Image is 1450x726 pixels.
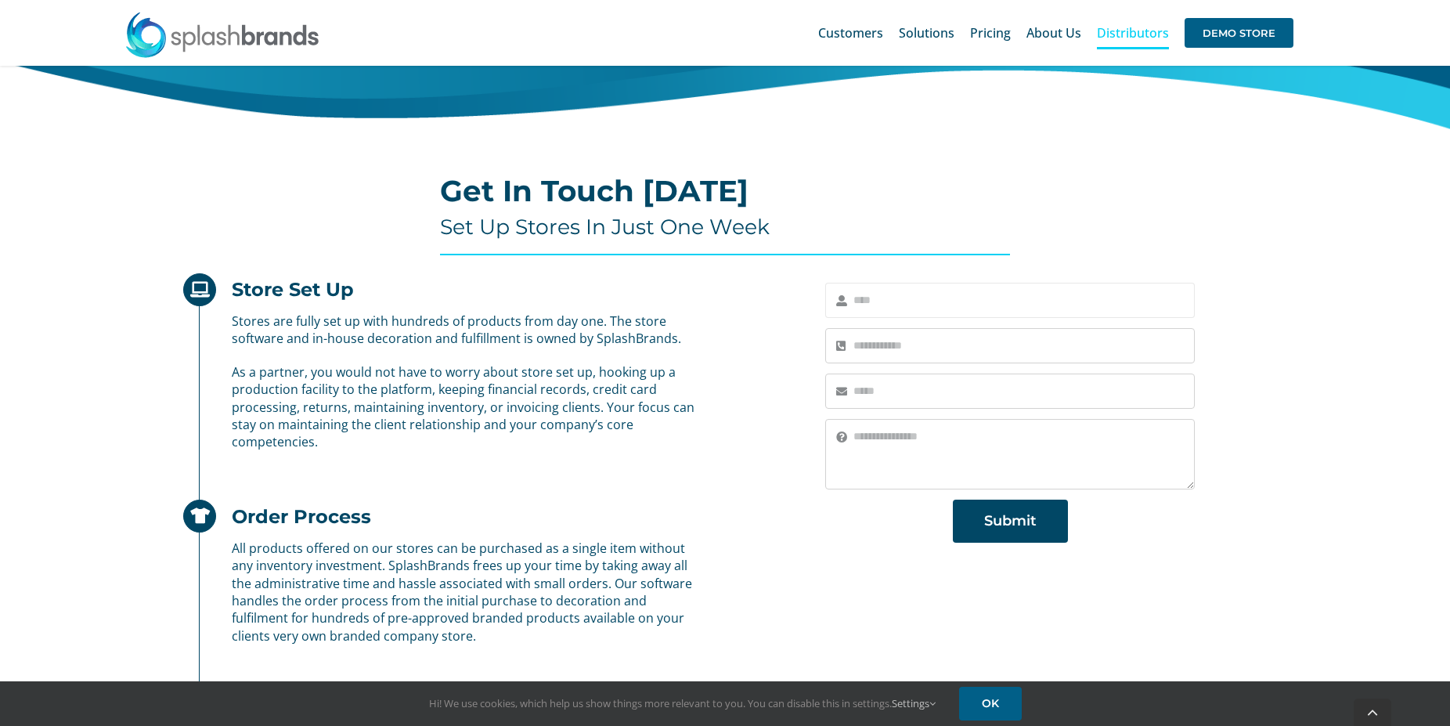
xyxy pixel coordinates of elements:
[818,8,883,58] a: Customers
[1026,27,1081,39] span: About Us
[899,27,954,39] span: Solutions
[440,215,1010,240] h4: Set Up Stores In Just One Week
[1185,18,1293,48] span: DEMO STORE
[818,27,883,39] span: Customers
[1097,8,1169,58] a: Distributors
[1097,27,1169,39] span: Distributors
[232,312,696,348] p: Stores are fully set up with hundreds of products from day one. The store software and in-house d...
[970,8,1011,58] a: Pricing
[984,513,1037,529] span: Submit
[970,27,1011,39] span: Pricing
[440,175,1010,207] h2: Get In Touch [DATE]
[232,363,696,451] p: As a partner, you would not have to worry about store set up, hooking up a production facility to...
[232,540,696,645] p: All products offered on our stores can be purchased as a single item without any inventory invest...
[892,696,936,710] a: Settings
[959,687,1022,721] a: OK
[953,500,1068,543] button: Submit
[232,505,371,528] h2: Order Process
[232,278,354,301] h2: Store Set Up
[429,696,936,710] span: Hi! We use cookies, which help us show things more relevant to you. You can disable this in setti...
[124,11,320,58] img: SplashBrands.com Logo
[818,8,1293,58] nav: Main Menu Sticky
[1185,8,1293,58] a: DEMO STORE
